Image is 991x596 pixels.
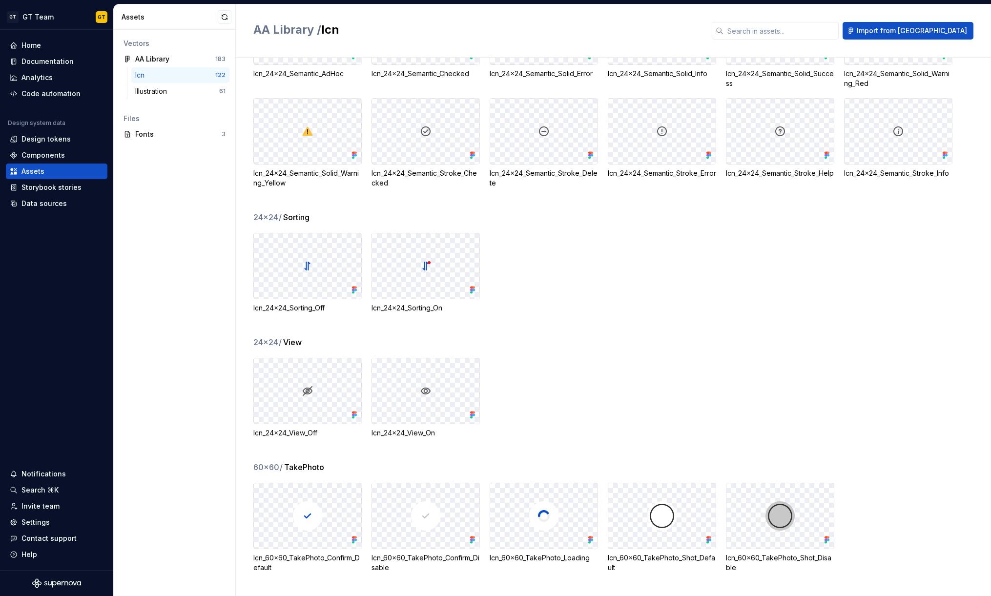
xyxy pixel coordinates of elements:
[21,41,41,50] div: Home
[857,26,967,36] span: Import from [GEOGRAPHIC_DATA]
[844,69,952,88] div: Icn_24x24_Semantic_Solid_Warning_Red
[253,211,282,223] span: 24x24
[21,469,66,479] div: Notifications
[6,498,107,514] a: Invite team
[608,168,716,178] div: Icn_24x24_Semantic_Stroke_Error
[122,12,218,22] div: Assets
[21,134,71,144] div: Design tokens
[608,553,716,573] div: Icn_60x60_TakePhoto_Shot_Default
[6,531,107,546] button: Contact support
[32,578,81,588] svg: Supernova Logo
[283,211,310,223] span: Sorting
[490,553,598,563] div: Icn_60x60_TakePhoto_Loading
[6,131,107,147] a: Design tokens
[843,22,973,40] button: Import from [GEOGRAPHIC_DATA]
[131,83,229,99] a: Illustration61
[6,38,107,53] a: Home
[21,517,50,527] div: Settings
[135,54,169,64] div: AA Library
[6,164,107,179] a: Assets
[490,69,598,79] div: Icn_24x24_Semantic_Solid_Error
[6,70,107,85] a: Analytics
[279,212,282,222] span: /
[844,168,952,178] div: Icn_24x24_Semantic_Stroke_Info
[6,196,107,211] a: Data sources
[120,51,229,67] a: AA Library183
[6,482,107,498] button: Search ⌘K
[279,337,282,347] span: /
[21,150,65,160] div: Components
[253,461,283,473] span: 60x60
[372,303,480,313] div: Icn_24x24_Sorting_On
[253,22,321,37] span: AA Library /
[131,67,229,83] a: Icn122
[120,126,229,142] a: Fonts3
[6,514,107,530] a: Settings
[253,303,362,313] div: Icn_24x24_Sorting_Off
[21,89,81,99] div: Code automation
[284,461,324,473] span: TakePhoto
[372,69,480,79] div: Icn_24x24_Semantic_Checked
[723,22,839,40] input: Search in assets...
[21,199,67,208] div: Data sources
[219,87,226,95] div: 61
[372,553,480,573] div: Icn_60x60_TakePhoto_Confirm_Disable
[21,534,77,543] div: Contact support
[372,428,480,438] div: Icn_24x24_View_On
[726,69,834,88] div: Icn_24x24_Semantic_Solid_Success
[6,147,107,163] a: Components
[253,22,700,38] h2: Icn
[6,54,107,69] a: Documentation
[21,57,74,66] div: Documentation
[6,547,107,562] button: Help
[253,553,362,573] div: Icn_60x60_TakePhoto_Confirm_Default
[726,553,834,573] div: Icn_60x60_TakePhoto_Shot_Disable
[222,130,226,138] div: 3
[21,550,37,559] div: Help
[7,11,19,23] div: GT
[253,336,282,348] span: 24x24
[98,13,105,21] div: GT
[124,114,226,123] div: Files
[22,12,54,22] div: GT Team
[372,168,480,188] div: Icn_24x24_Semantic_Stroke_Checked
[253,69,362,79] div: Icn_24x24_Semantic_AdHoc
[135,70,148,80] div: Icn
[215,55,226,63] div: 183
[608,69,716,79] div: Icn_24x24_Semantic_Solid_Info
[21,485,59,495] div: Search ⌘K
[283,336,302,348] span: View
[6,86,107,102] a: Code automation
[490,168,598,188] div: Icn_24x24_Semantic_Stroke_Delete
[21,183,82,192] div: Storybook stories
[21,73,53,82] div: Analytics
[6,466,107,482] button: Notifications
[2,6,111,27] button: GTGT TeamGT
[253,428,362,438] div: Icn_24x24_View_Off
[253,168,362,188] div: Icn_24x24_Semantic_Solid_Warning_Yellow
[124,39,226,48] div: Vectors
[135,86,171,96] div: Illustration
[6,180,107,195] a: Storybook stories
[135,129,222,139] div: Fonts
[726,168,834,178] div: Icn_24x24_Semantic_Stroke_Help
[280,462,283,472] span: /
[8,119,65,127] div: Design system data
[21,166,44,176] div: Assets
[215,71,226,79] div: 122
[21,501,60,511] div: Invite team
